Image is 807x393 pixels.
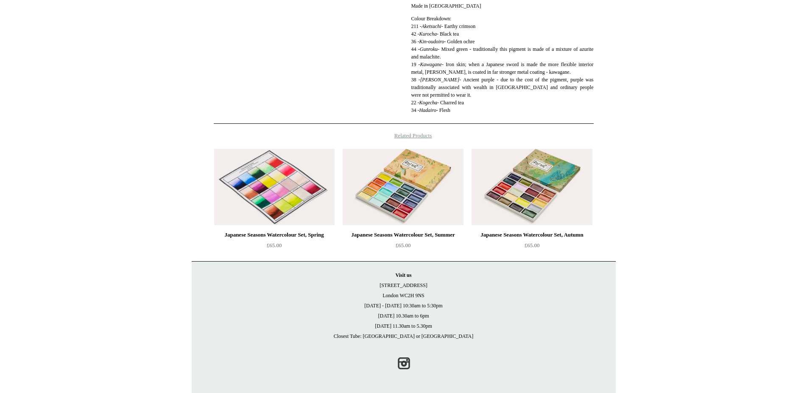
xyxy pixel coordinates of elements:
[396,242,411,248] span: £65.00
[345,230,461,240] div: Japanese Seasons Watercolour Set, Summer
[472,149,592,225] a: Japanese Seasons Watercolour Set, Autumn Japanese Seasons Watercolour Set, Autumn
[192,132,616,139] h4: Related Products
[396,272,412,278] strong: Visit us
[343,149,463,225] a: Japanese Seasons Watercolour Set, Summer Japanese Seasons Watercolour Set, Summer
[420,61,442,67] em: Kawagane
[474,230,590,240] div: Japanese Seasons Watercolour Set, Autumn
[419,39,444,45] em: Kin-oudoiro
[472,149,592,225] img: Japanese Seasons Watercolour Set, Autumn
[214,149,335,225] a: Japanese Seasons Watercolour Set, Spring Japanese Seasons Watercolour Set, Spring
[525,242,540,248] span: £65.00
[214,230,335,265] a: Japanese Seasons Watercolour Set, Spring £65.00
[214,149,335,225] img: Japanese Seasons Watercolour Set, Spring
[394,354,413,373] a: Instagram
[216,230,332,240] div: Japanese Seasons Watercolour Set, Spring
[200,270,607,341] p: [STREET_ADDRESS] London WC2H 9NS [DATE] - [DATE] 10:30am to 5:30pm [DATE] 10.30am to 6pm [DATE] 1...
[472,230,592,265] a: Japanese Seasons Watercolour Set, Autumn £65.00
[411,2,593,10] p: Made in [GEOGRAPHIC_DATA]
[422,23,441,29] em: Aketsuchi
[419,107,436,113] em: Hadairo
[411,15,593,114] p: Colour Breakdown: 211 - - Earthy crimson 42 - - Black tea 36 - - Golden ochre 44 - - Mixed green ...
[267,242,282,248] span: £65.00
[343,230,463,265] a: Japanese Seasons Watercolour Set, Summer £65.00
[419,100,437,106] em: Kogecha
[343,149,463,225] img: Japanese Seasons Watercolour Set, Summer
[419,31,437,37] em: Kurocha
[420,77,460,83] em: [PERSON_NAME]
[420,46,438,52] em: Gunroku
